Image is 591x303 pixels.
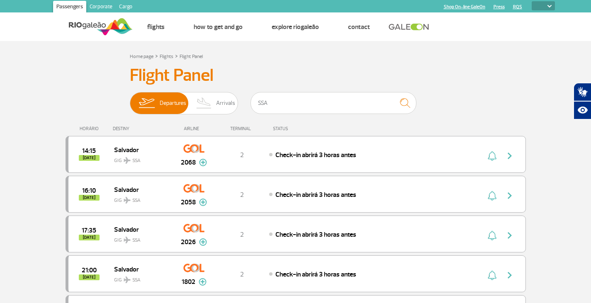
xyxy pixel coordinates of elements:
span: [DATE] [79,195,100,201]
span: SSA [132,157,141,165]
span: GIG [114,272,167,284]
img: slider-embarque [134,92,160,114]
span: Check-in abrirá 3 horas antes [275,270,356,279]
span: SSA [132,197,141,204]
span: Salvador [114,144,167,155]
button: Abrir tradutor de língua de sinais. [574,83,591,101]
a: Flights [160,53,173,60]
a: Flight Panel [180,53,203,60]
a: Shop On-line GaleOn [444,4,485,10]
button: Abrir recursos assistivos. [574,101,591,119]
span: Departures [160,92,186,114]
a: Press [494,4,505,10]
div: Plugin de acessibilidade da Hand Talk. [574,83,591,119]
div: TERMINAL [215,126,269,131]
span: GIG [114,192,167,204]
input: Flight, city or airline [251,92,416,114]
a: How to get and go [194,23,243,31]
span: 2068 [181,158,196,167]
img: slider-desembarque [192,92,216,114]
span: 2 [240,191,244,199]
img: destiny_airplane.svg [124,276,131,283]
a: Cargo [116,1,136,14]
div: HORÁRIO [68,126,113,131]
span: [DATE] [79,235,100,240]
img: sino-painel-voo.svg [488,270,496,280]
a: RQS [513,4,522,10]
span: 2 [240,230,244,239]
a: Flights [147,23,165,31]
span: Check-in abrirá 3 horas antes [275,230,356,239]
img: mais-info-painel-voo.svg [199,238,207,246]
span: Check-in abrirá 3 horas antes [275,151,356,159]
div: AIRLINE [173,126,215,131]
span: 2025-09-29 17:35:00 [82,228,96,233]
img: mais-info-painel-voo.svg [199,159,207,166]
span: 2025-09-29 21:00:00 [82,267,97,273]
span: 2 [240,151,244,159]
span: 2025-09-29 16:10:00 [82,188,96,194]
img: sino-painel-voo.svg [488,191,496,201]
a: Passengers [53,1,86,14]
img: seta-direita-painel-voo.svg [505,191,515,201]
img: mais-info-painel-voo.svg [199,199,207,206]
a: > [175,51,178,61]
div: DESTINY [113,126,173,131]
span: [DATE] [79,274,100,280]
img: destiny_airplane.svg [124,197,131,204]
span: 2 [240,270,244,279]
img: seta-direita-painel-voo.svg [505,270,515,280]
a: Corporate [86,1,116,14]
span: SSA [132,276,141,284]
a: Explore RIOgaleão [272,23,319,31]
span: 2058 [181,197,196,207]
img: sino-painel-voo.svg [488,230,496,240]
span: SSA [132,237,141,244]
img: destiny_airplane.svg [124,157,131,164]
img: seta-direita-painel-voo.svg [505,230,515,240]
span: Salvador [114,184,167,195]
img: mais-info-painel-voo.svg [199,278,207,286]
span: 1802 [182,277,195,287]
span: 2025-09-29 14:15:00 [82,148,96,154]
span: GIG [114,232,167,244]
a: Contact [348,23,370,31]
div: STATUS [269,126,336,131]
img: sino-painel-voo.svg [488,151,496,161]
span: Salvador [114,264,167,274]
span: GIG [114,153,167,165]
span: 2026 [181,237,196,247]
span: Check-in abrirá 3 horas antes [275,191,356,199]
span: [DATE] [79,155,100,161]
h3: Flight Panel [130,65,462,86]
img: destiny_airplane.svg [124,237,131,243]
a: Home page [130,53,153,60]
span: Salvador [114,224,167,235]
a: > [155,51,158,61]
img: seta-direita-painel-voo.svg [505,151,515,161]
span: Arrivals [216,92,235,114]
